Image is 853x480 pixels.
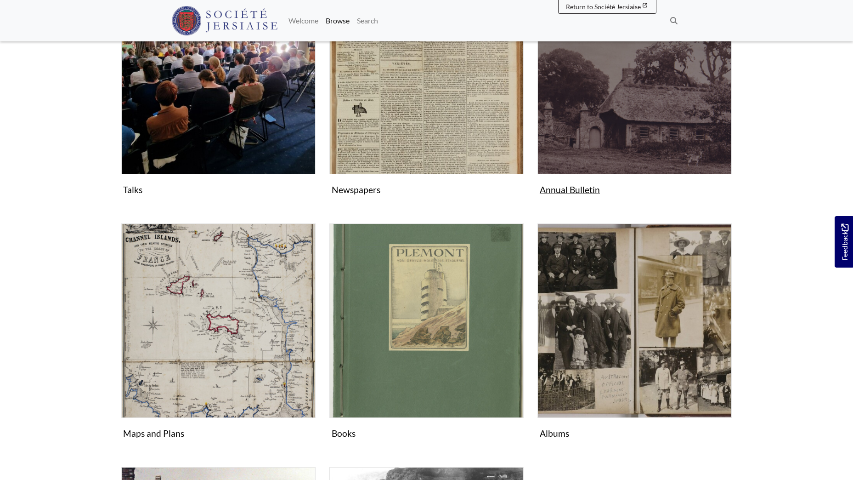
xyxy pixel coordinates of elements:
[285,11,322,30] a: Welcome
[353,11,382,30] a: Search
[121,223,316,418] img: Maps and Plans
[322,11,353,30] a: Browse
[839,223,850,261] span: Feedback
[537,223,732,442] a: Albums Albums
[329,223,524,442] a: Books Books
[172,6,278,35] img: Société Jersiaise
[835,216,853,268] a: Would you like to provide feedback?
[121,223,316,442] a: Maps and Plans Maps and Plans
[329,223,524,418] img: Books
[114,223,322,456] div: Subcollection
[322,223,531,456] div: Subcollection
[531,223,739,456] div: Subcollection
[537,223,732,418] img: Albums
[566,3,641,11] span: Return to Société Jersiaise
[172,4,278,38] a: Société Jersiaise logo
